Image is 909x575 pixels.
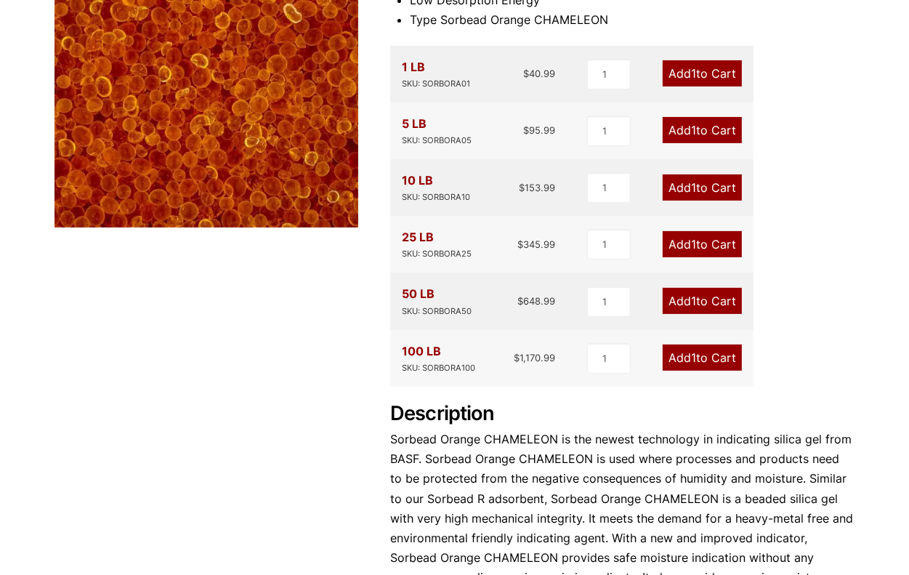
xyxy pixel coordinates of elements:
div: SKU: SORBORA50 [402,305,472,318]
div: 100 LB [402,342,475,375]
span: $ [519,182,525,193]
div: 50 LB [402,284,472,318]
div: SKU: SORBORA05 [402,134,472,148]
a: Add1to Cart [663,288,742,314]
span: 1 [691,237,696,252]
bdi: 95.99 [523,124,555,136]
div: SKU: SORBORA100 [402,361,475,375]
span: 1 [691,350,696,365]
div: SKU: SORBORA25 [402,247,472,261]
bdi: 1,170.99 [514,352,555,363]
li: Type Sorbead Orange CHAMELEON [410,10,855,30]
span: $ [523,124,529,136]
bdi: 153.99 [519,182,555,193]
a: Add1to Cart [663,345,742,371]
div: 5 LB [402,114,472,148]
bdi: 40.99 [523,68,555,79]
h2: Description [390,402,855,426]
div: 1 LB [402,57,470,91]
bdi: 345.99 [517,238,555,250]
span: 1 [691,123,696,137]
span: 1 [691,180,696,195]
span: $ [514,352,520,363]
span: $ [517,295,523,307]
span: 1 [691,66,696,81]
a: Add1to Cart [663,60,742,87]
div: 25 LB [402,228,472,261]
div: 10 LB [402,171,470,204]
a: Add1to Cart [663,117,742,143]
span: $ [517,238,523,250]
div: SKU: SORBORA10 [402,190,470,204]
a: Add1to Cart [663,231,742,257]
span: $ [523,68,529,79]
bdi: 648.99 [517,295,555,307]
span: 1 [691,294,696,308]
div: SKU: SORBORA01 [402,77,470,91]
a: Add1to Cart [663,174,742,201]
